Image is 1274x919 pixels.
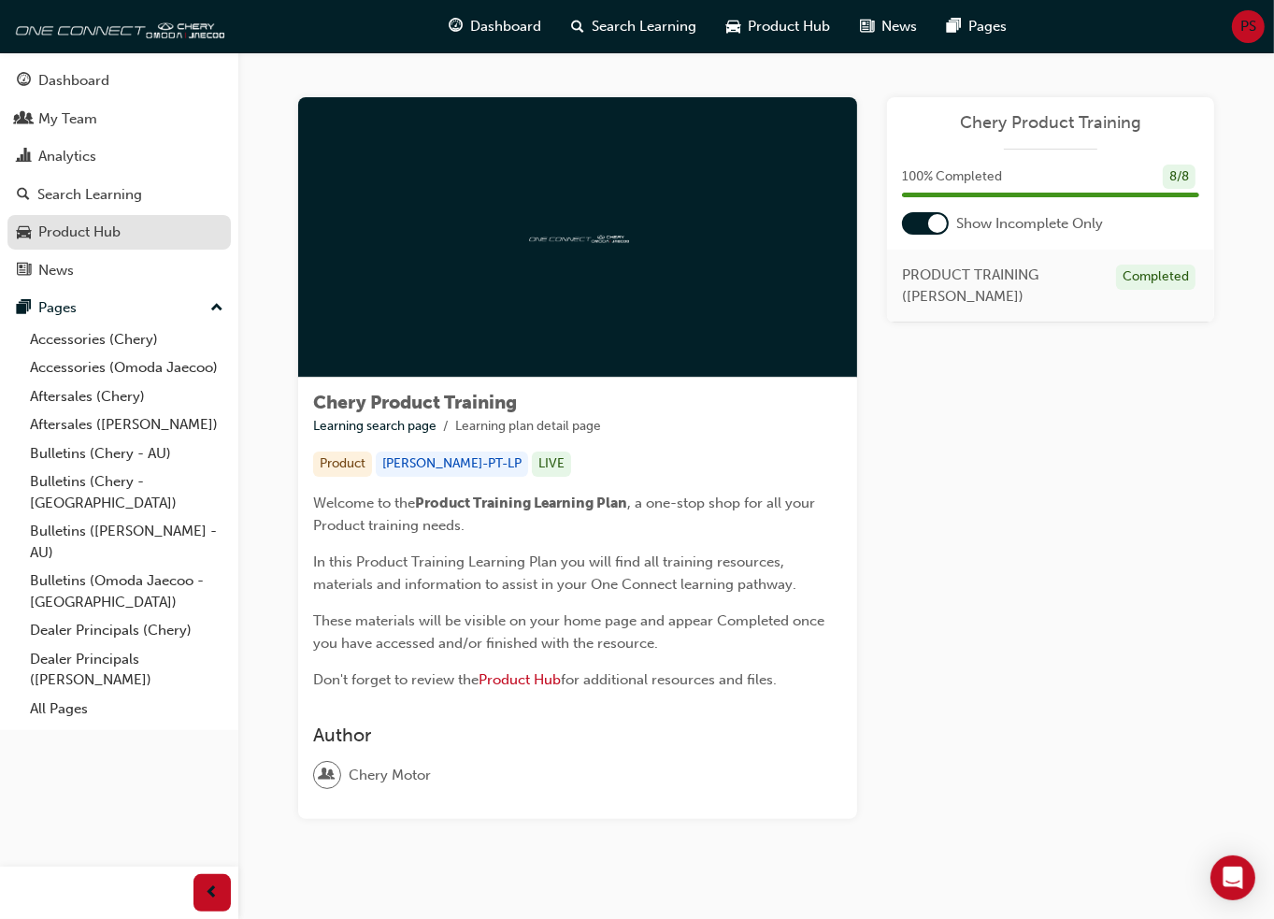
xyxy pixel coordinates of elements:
a: guage-iconDashboard [435,7,557,46]
span: car-icon [727,15,741,38]
span: Welcome to the [313,495,415,511]
a: All Pages [22,695,231,724]
span: Don't forget to review the [313,671,479,688]
span: people-icon [17,111,31,128]
a: Product Hub [479,671,561,688]
span: In this Product Training Learning Plan you will find all training resources, materials and inform... [313,553,796,593]
div: My Team [38,108,97,130]
img: oneconnect [526,228,629,246]
a: Accessories (Omoda Jaecoo) [22,353,231,382]
span: , a one-stop shop for all your Product training needs. [313,495,819,534]
span: guage-icon [450,15,464,38]
div: Analytics [38,146,96,167]
span: Product Hub [749,16,831,37]
a: Bulletins ([PERSON_NAME] - AU) [22,517,231,567]
div: Open Intercom Messenger [1210,855,1255,900]
div: Completed [1116,265,1195,290]
button: Pages [7,291,231,325]
div: LIVE [532,452,571,477]
span: PRODUCT TRAINING ([PERSON_NAME]) [902,265,1101,307]
div: Product Hub [38,222,121,243]
img: oneconnect [9,7,224,45]
span: 100 % Completed [902,166,1002,188]
span: PS [1240,16,1256,37]
a: My Team [7,102,231,136]
a: Aftersales (Chery) [22,382,231,411]
span: pages-icon [948,15,962,38]
a: Dealer Principals (Chery) [22,616,231,645]
span: guage-icon [17,73,31,90]
span: Chery Motor [349,765,431,786]
span: news-icon [17,263,31,280]
a: Analytics [7,139,231,174]
span: for additional resources and files. [561,671,777,688]
a: Bulletins (Omoda Jaecoo - [GEOGRAPHIC_DATA]) [22,567,231,616]
span: pages-icon [17,300,31,317]
a: Bulletins (Chery - AU) [22,439,231,468]
a: search-iconSearch Learning [557,7,712,46]
span: user-icon [321,763,334,787]
a: pages-iconPages [933,7,1023,46]
a: car-iconProduct Hub [712,7,846,46]
a: news-iconNews [846,7,933,46]
span: These materials will be visible on your home page and appear Completed once you have accessed and... [313,612,828,652]
span: News [882,16,918,37]
a: Bulletins (Chery - [GEOGRAPHIC_DATA]) [22,467,231,517]
a: News [7,253,231,288]
span: Search Learning [593,16,697,37]
span: Product Training Learning Plan [415,495,627,511]
button: PS [1232,10,1265,43]
span: up-icon [210,296,223,321]
div: Search Learning [37,184,142,206]
div: 8 / 8 [1163,165,1195,190]
div: [PERSON_NAME]-PT-LP [376,452,528,477]
a: Product Hub [7,215,231,250]
div: Product [313,452,372,477]
span: car-icon [17,224,31,241]
li: Learning plan detail page [455,416,601,438]
a: Aftersales ([PERSON_NAME]) [22,410,231,439]
span: search-icon [572,15,585,38]
span: Pages [969,16,1008,37]
span: news-icon [861,15,875,38]
a: Dashboard [7,64,231,98]
span: Chery Product Training [313,392,517,413]
button: DashboardMy TeamAnalyticsSearch LearningProduct HubNews [7,60,231,291]
div: News [38,260,74,281]
a: Learning search page [313,418,437,434]
span: Show Incomplete Only [956,213,1103,235]
a: Search Learning [7,178,231,212]
span: chart-icon [17,149,31,165]
span: Dashboard [471,16,542,37]
div: Pages [38,297,77,319]
a: Accessories (Chery) [22,325,231,354]
a: Chery Product Training [902,112,1199,134]
div: Dashboard [38,70,109,92]
span: prev-icon [206,882,220,905]
span: search-icon [17,187,30,204]
h3: Author [313,725,842,746]
a: Dealer Principals ([PERSON_NAME]) [22,645,231,695]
